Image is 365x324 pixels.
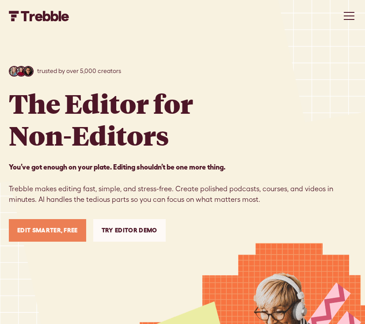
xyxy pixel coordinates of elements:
strong: You’ve got enough on your plate. Editing shouldn’t be one more thing. ‍ [9,163,225,171]
p: trusted by over 5,000 creators [37,66,121,76]
div: menu [338,5,356,27]
p: Trebble makes editing fast, simple, and stress-free. Create polished podcasts, courses, and video... [9,162,356,205]
a: home [9,11,69,21]
a: Edit Smarter, Free [9,219,86,242]
a: Try Editor Demo [93,219,166,242]
h1: The Editor for Non-Editors [9,87,193,151]
img: Trebble FM Logo [9,11,69,21]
